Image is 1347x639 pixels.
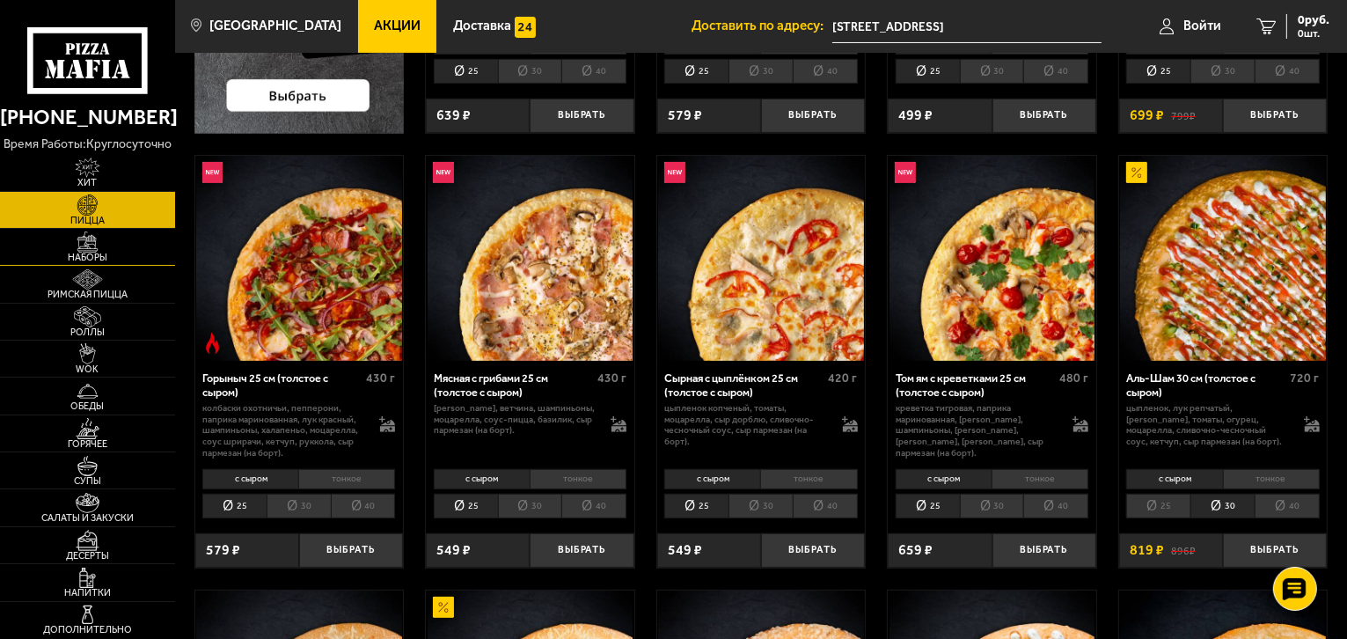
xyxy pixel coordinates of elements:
[530,469,626,489] li: тонкое
[760,469,857,489] li: тонкое
[436,543,471,557] span: 549 ₽
[960,494,1024,518] li: 30
[832,11,1102,43] input: Ваш адрес доставки
[202,371,362,399] div: Горыныч 25 см (толстое с сыром)
[728,59,793,84] li: 30
[434,403,597,437] p: [PERSON_NAME], ветчина, шампиньоны, моцарелла, соус-пицца, базилик, сыр пармезан (на борт).
[298,469,395,489] li: тонкое
[895,162,916,183] img: Новинка
[515,17,536,38] img: 15daf4d41897b9f0e9f617042186c801.svg
[195,156,404,362] a: НовинкаОстрое блюдоГорыныч 25 см (толстое с сыром)
[664,469,760,489] li: с сыром
[453,19,511,33] span: Доставка
[1023,494,1088,518] li: 40
[793,59,858,84] li: 40
[1255,494,1320,518] li: 40
[992,99,1096,133] button: Выбрать
[888,156,1096,362] a: НовинкаТом ям с креветками 25 см (толстое с сыром)
[1126,403,1289,448] p: цыпленок, лук репчатый, [PERSON_NAME], томаты, огурец, моцарелла, сливочно-чесночный соус, кетчуп...
[657,156,866,362] a: НовинкаСырная с цыплёнком 25 см (толстое с сыром)
[1171,108,1196,122] s: 799 ₽
[426,156,634,362] a: НовинкаМясная с грибами 25 см (толстое с сыром)
[1255,59,1320,84] li: 40
[1298,28,1329,39] span: 0 шт.
[202,494,267,518] li: 25
[896,403,1058,459] p: креветка тигровая, паприка маринованная, [PERSON_NAME], шампиньоны, [PERSON_NAME], [PERSON_NAME],...
[206,543,240,557] span: 579 ₽
[1291,371,1320,386] span: 720 г
[530,533,633,568] button: Выбрать
[597,371,626,386] span: 430 г
[434,371,593,399] div: Мясная с грибами 25 см (толстое с сыром)
[1190,494,1255,518] li: 30
[202,469,298,489] li: с сыром
[898,108,933,122] span: 499 ₽
[960,59,1024,84] li: 30
[1126,469,1222,489] li: с сыром
[209,19,341,33] span: [GEOGRAPHIC_DATA]
[196,156,402,362] img: Горыныч 25 см (толстое с сыром)
[202,162,223,183] img: Новинка
[434,494,498,518] li: 25
[889,156,1095,362] img: Том ям с креветками 25 см (толстое с сыром)
[664,162,685,183] img: Новинка
[896,371,1055,399] div: Том ям с креветками 25 см (толстое с сыром)
[1183,19,1221,33] span: Войти
[896,59,960,84] li: 25
[366,371,395,386] span: 430 г
[896,494,960,518] li: 25
[761,99,865,133] button: Выбрать
[668,108,702,122] span: 579 ₽
[1126,162,1147,183] img: Акционный
[428,156,633,362] img: Мясная с грибами 25 см (толстое с сыром)
[1126,494,1190,518] li: 25
[561,59,626,84] li: 40
[434,469,530,489] li: с сыром
[436,108,471,122] span: 639 ₽
[664,494,728,518] li: 25
[761,533,865,568] button: Выбрать
[829,371,858,386] span: 420 г
[433,597,454,618] img: Акционный
[433,162,454,183] img: Новинка
[331,494,396,518] li: 40
[498,494,562,518] li: 30
[1223,469,1320,489] li: тонкое
[658,156,864,362] img: Сырная с цыплёнком 25 см (толстое с сыром)
[1130,108,1164,122] span: 699 ₽
[530,99,633,133] button: Выбрать
[267,494,331,518] li: 30
[1126,59,1190,84] li: 25
[1223,99,1327,133] button: Выбрать
[1130,543,1164,557] span: 819 ₽
[992,469,1088,489] li: тонкое
[793,494,858,518] li: 40
[728,494,793,518] li: 30
[896,469,992,489] li: с сыром
[664,371,824,399] div: Сырная с цыплёнком 25 см (толстое с сыром)
[1023,59,1088,84] li: 40
[1120,156,1326,362] img: Аль-Шам 30 см (толстое с сыром)
[1223,533,1327,568] button: Выбрать
[1119,156,1328,362] a: АкционныйАль-Шам 30 см (толстое с сыром)
[992,533,1096,568] button: Выбрать
[561,494,626,518] li: 40
[374,19,421,33] span: Акции
[1126,371,1285,399] div: Аль-Шам 30 см (толстое с сыром)
[898,543,933,557] span: 659 ₽
[692,19,832,33] span: Доставить по адресу:
[664,403,827,448] p: цыпленок копченый, томаты, моцарелла, сыр дорблю, сливочно-чесночный соус, сыр пармезан (на борт).
[1298,14,1329,26] span: 0 руб.
[434,59,498,84] li: 25
[1171,543,1196,557] s: 896 ₽
[1059,371,1088,386] span: 480 г
[1190,59,1255,84] li: 30
[202,333,223,354] img: Острое блюдо
[202,403,365,459] p: колбаски Охотничьи, пепперони, паприка маринованная, лук красный, шампиньоны, халапеньо, моцарелл...
[498,59,562,84] li: 30
[832,11,1102,43] span: Россия, Санкт-Петербург, Бестужевская улица, 48
[668,543,702,557] span: 549 ₽
[664,59,728,84] li: 25
[299,533,403,568] button: Выбрать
